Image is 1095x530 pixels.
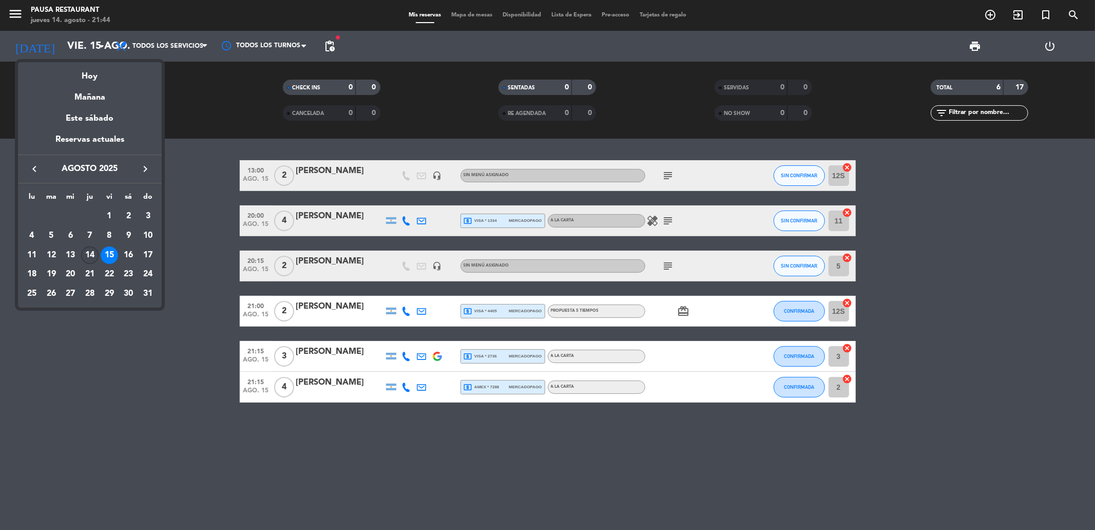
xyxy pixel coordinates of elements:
td: 12 de agosto de 2025 [42,245,61,265]
div: 12 [43,247,60,264]
i: keyboard_arrow_left [28,163,41,175]
td: 22 de agosto de 2025 [100,265,119,285]
th: miércoles [61,191,80,207]
div: 1 [101,207,118,225]
td: AGO. [22,207,100,226]
td: 7 de agosto de 2025 [80,226,100,245]
div: Mañana [18,83,162,104]
div: 25 [23,285,41,302]
div: 20 [62,266,79,283]
td: 18 de agosto de 2025 [22,265,42,285]
th: viernes [100,191,119,207]
div: 21 [81,266,99,283]
span: agosto 2025 [44,162,136,176]
div: 8 [101,227,118,244]
div: 14 [81,247,99,264]
div: 4 [23,227,41,244]
td: 21 de agosto de 2025 [80,265,100,285]
div: 17 [139,247,157,264]
td: 29 de agosto de 2025 [100,284,119,304]
td: 31 de agosto de 2025 [138,284,158,304]
th: domingo [138,191,158,207]
td: 30 de agosto de 2025 [119,284,139,304]
td: 3 de agosto de 2025 [138,207,158,226]
td: 25 de agosto de 2025 [22,284,42,304]
td: 14 de agosto de 2025 [80,245,100,265]
td: 10 de agosto de 2025 [138,226,158,245]
td: 15 de agosto de 2025 [100,245,119,265]
td: 19 de agosto de 2025 [42,265,61,285]
td: 27 de agosto de 2025 [61,284,80,304]
div: 10 [139,227,157,244]
div: 16 [120,247,137,264]
div: 28 [81,285,99,302]
th: jueves [80,191,100,207]
div: Hoy [18,62,162,83]
th: lunes [22,191,42,207]
button: keyboard_arrow_right [136,162,155,176]
div: 22 [101,266,118,283]
div: 19 [43,266,60,283]
td: 24 de agosto de 2025 [138,265,158,285]
td: 20 de agosto de 2025 [61,265,80,285]
div: 3 [139,207,157,225]
td: 8 de agosto de 2025 [100,226,119,245]
div: 23 [120,266,137,283]
td: 16 de agosto de 2025 [119,245,139,265]
td: 13 de agosto de 2025 [61,245,80,265]
td: 23 de agosto de 2025 [119,265,139,285]
td: 9 de agosto de 2025 [119,226,139,245]
div: 29 [101,285,118,302]
td: 1 de agosto de 2025 [100,207,119,226]
td: 4 de agosto de 2025 [22,226,42,245]
i: keyboard_arrow_right [139,163,151,175]
div: 11 [23,247,41,264]
td: 17 de agosto de 2025 [138,245,158,265]
div: Este sábado [18,104,162,133]
div: 7 [81,227,99,244]
div: 6 [62,227,79,244]
td: 2 de agosto de 2025 [119,207,139,226]
div: 9 [120,227,137,244]
th: sábado [119,191,139,207]
div: 2 [120,207,137,225]
div: 26 [43,285,60,302]
div: 30 [120,285,137,302]
td: 5 de agosto de 2025 [42,226,61,245]
div: 24 [139,266,157,283]
th: martes [42,191,61,207]
div: 31 [139,285,157,302]
div: 15 [101,247,118,264]
div: 18 [23,266,41,283]
td: 6 de agosto de 2025 [61,226,80,245]
div: 13 [62,247,79,264]
td: 28 de agosto de 2025 [80,284,100,304]
div: 5 [43,227,60,244]
td: 26 de agosto de 2025 [42,284,61,304]
button: keyboard_arrow_left [25,162,44,176]
td: 11 de agosto de 2025 [22,245,42,265]
div: 27 [62,285,79,302]
div: Reservas actuales [18,133,162,154]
